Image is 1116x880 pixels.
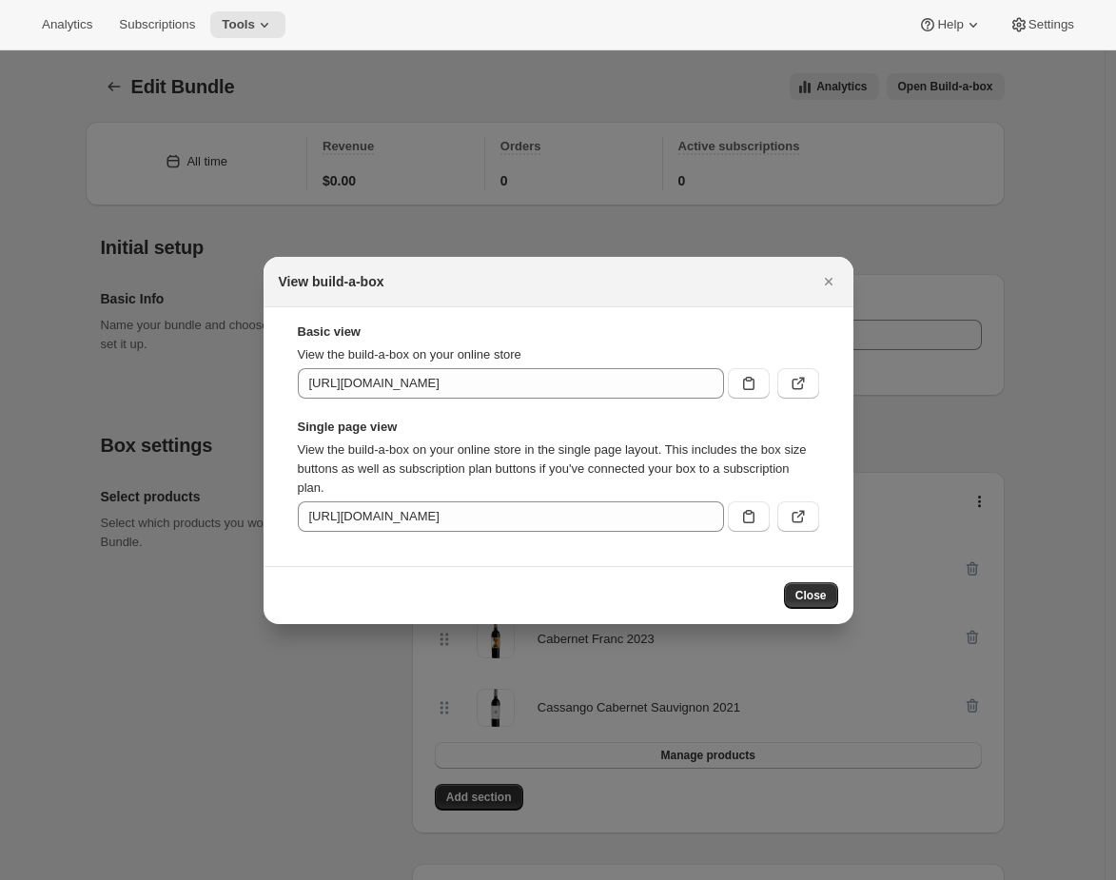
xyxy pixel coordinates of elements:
[42,17,92,32] span: Analytics
[298,323,819,342] strong: Basic view
[784,582,838,609] button: Close
[222,17,255,32] span: Tools
[30,11,104,38] button: Analytics
[815,268,842,295] button: Close
[998,11,1086,38] button: Settings
[907,11,993,38] button: Help
[795,588,827,603] span: Close
[937,17,963,32] span: Help
[108,11,206,38] button: Subscriptions
[210,11,285,38] button: Tools
[1028,17,1074,32] span: Settings
[279,272,384,291] h2: View build-a-box
[298,440,819,498] p: View the build-a-box on your online store in the single page layout. This includes the box size b...
[298,345,819,364] p: View the build-a-box on your online store
[119,17,195,32] span: Subscriptions
[298,418,819,437] strong: Single page view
